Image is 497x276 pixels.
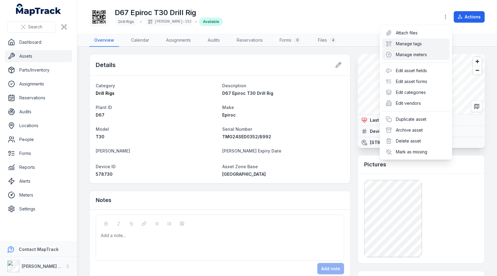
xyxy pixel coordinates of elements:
div: Attach files [382,27,450,38]
div: Delete asset [382,136,450,146]
div: Archive asset [382,125,450,136]
div: Edit categories [382,87,450,98]
div: Duplicate asset [382,114,450,125]
div: Edit asset fields [382,65,450,76]
div: Mark as missing [382,146,450,157]
div: Edit asset forms [382,76,450,87]
div: Manage tags [382,38,450,49]
div: Edit vendors [382,98,450,109]
div: Manage meters [382,49,450,60]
